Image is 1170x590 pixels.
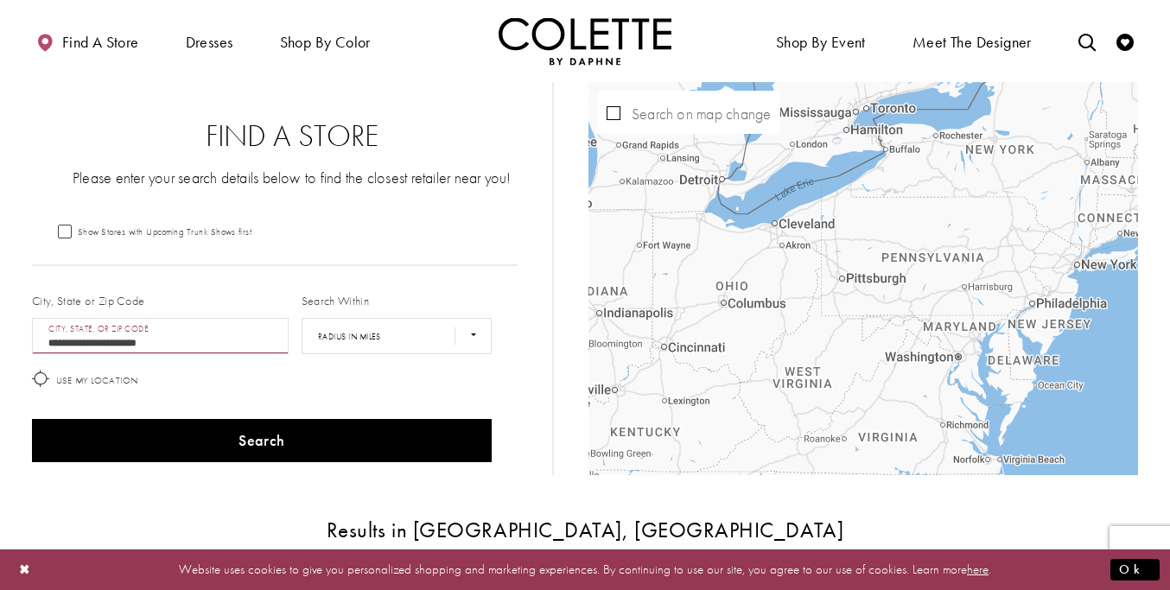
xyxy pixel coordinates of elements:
label: City, State or Zip Code [32,292,145,309]
label: Search Within [302,292,369,309]
span: Shop By Event [776,34,866,51]
span: Meet the designer [912,34,1032,51]
h3: Results in [GEOGRAPHIC_DATA], [GEOGRAPHIC_DATA] [32,518,1138,542]
button: Submit Dialog [1110,559,1160,580]
span: Dresses [186,34,233,51]
a: here [967,561,989,578]
select: Radius In Miles [302,318,492,354]
a: Find a store [32,17,143,65]
button: Close Dialog [10,555,40,585]
span: Shop by color [280,34,371,51]
p: Website uses cookies to give you personalized shopping and marketing experiences. By continuing t... [124,558,1046,581]
a: Check Wishlist [1112,17,1138,65]
a: Visit Home Page [499,17,671,65]
span: Shop by color [276,17,375,65]
span: Find a store [62,34,139,51]
input: City, State, or ZIP Code [32,318,289,354]
img: Colette by Daphne [499,17,671,65]
a: Meet the designer [908,17,1036,65]
span: Dresses [181,17,238,65]
div: Map with store locations [588,82,1138,475]
p: Please enter your search details below to find the closest retailer near you! [67,167,518,188]
button: Search [32,419,492,462]
h2: Find a Store [67,119,518,154]
span: Shop By Event [772,17,870,65]
a: Toggle search [1074,17,1100,65]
